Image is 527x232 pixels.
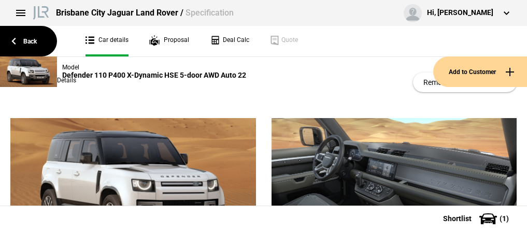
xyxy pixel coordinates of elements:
[210,26,249,56] a: Deal Calc
[31,4,51,20] img: landrover.png
[413,72,517,92] button: Remove from Shortlist
[62,71,246,80] div: Defender 110 P400 X-Dynamic HSE 5-door AWD Auto 22
[433,56,527,87] button: Add to Customer
[56,7,234,19] div: Brisbane City Jaguar Land Rover /
[86,26,129,56] a: Car details
[428,206,527,231] button: Shortlist(1)
[62,64,246,71] div: Model
[149,26,189,56] a: Proposal
[186,8,234,18] span: Specification
[427,8,493,18] div: Hi, [PERSON_NAME]
[443,215,472,222] span: Shortlist
[500,215,509,222] span: ( 1 )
